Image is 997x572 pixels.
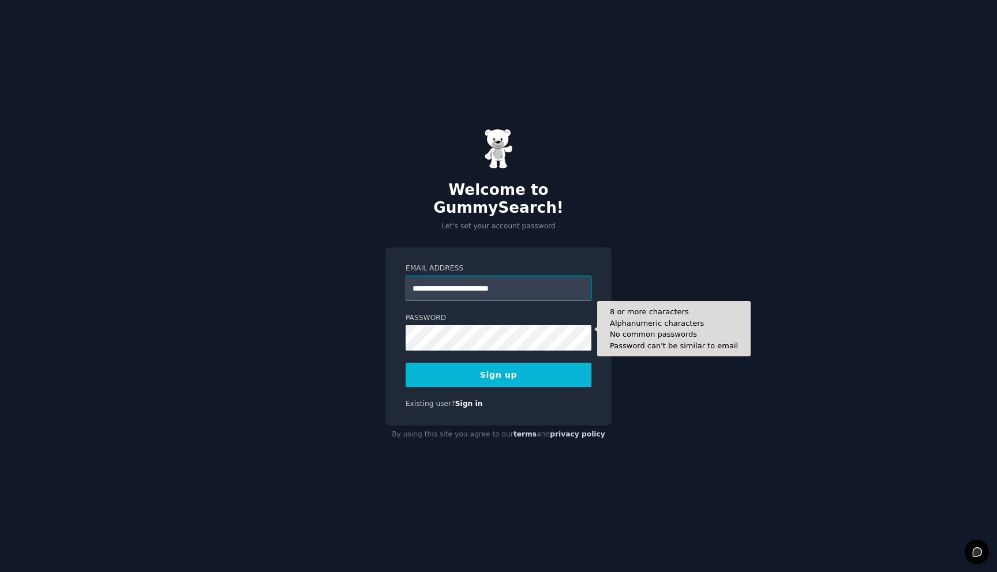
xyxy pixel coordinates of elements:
[484,129,513,169] img: Gummy Bear
[406,363,591,387] button: Sign up
[406,400,455,408] span: Existing user?
[514,430,537,438] a: terms
[385,221,612,232] p: Let's set your account password
[455,400,483,408] a: Sign in
[406,264,591,274] label: Email Address
[406,313,591,323] label: Password
[550,430,605,438] a: privacy policy
[385,426,612,444] div: By using this site you agree to our and
[385,181,612,217] h2: Welcome to GummySearch!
